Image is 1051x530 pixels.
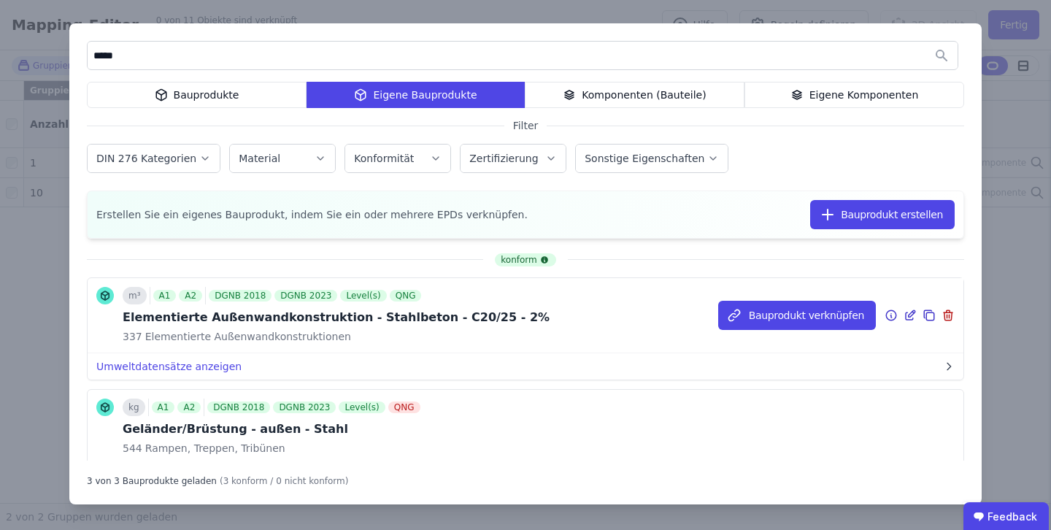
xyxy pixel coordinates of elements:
[123,287,147,304] div: m³
[87,82,307,108] div: Bauprodukte
[230,145,335,172] button: Material
[274,290,337,302] div: DGNB 2023
[123,399,145,416] div: kg
[340,290,386,302] div: Level(s)
[469,153,541,164] label: Zertifizierung
[177,402,201,413] div: A2
[220,469,349,487] div: (3 konform / 0 nicht konform)
[142,329,351,344] span: Elementierte Außenwandkonstruktionen
[576,145,728,172] button: Sonstige Eigenschaften
[504,118,547,133] span: Filter
[495,253,555,266] div: konform
[96,207,528,222] span: Erstellen Sie ein eigenes Bauprodukt, indem Sie ein oder mehrere EPDs verknüpfen.
[718,301,876,330] button: Bauprodukt verknüpfen
[123,420,423,438] div: Geländer/Brüstung - außen - Stahl
[307,82,525,108] div: Eigene Bauprodukte
[123,441,142,456] span: 544
[339,402,385,413] div: Level(s)
[87,469,217,487] div: 3 von 3 Bauprodukte geladen
[585,153,707,164] label: Sonstige Eigenschaften
[88,353,963,380] button: Umweltdatensätze anzeigen
[96,153,199,164] label: DIN 276 Kategorien
[123,309,550,326] div: Elementierte Außenwandkonstruktion - Stahlbeton - C20/25 - 2%
[179,290,202,302] div: A2
[123,329,142,344] span: 337
[744,82,964,108] div: Eigene Komponenten
[354,153,417,164] label: Konformität
[153,290,177,302] div: A1
[810,200,955,229] button: Bauprodukt erstellen
[461,145,566,172] button: Zertifizierung
[239,153,283,164] label: Material
[388,402,420,413] div: QNG
[152,402,175,413] div: A1
[142,441,285,456] span: Rampen, Treppen, Tribünen
[345,145,450,172] button: Konformität
[390,290,422,302] div: QNG
[88,145,220,172] button: DIN 276 Kategorien
[273,402,336,413] div: DGNB 2023
[207,402,270,413] div: DGNB 2018
[209,290,272,302] div: DGNB 2018
[525,82,744,108] div: Komponenten (Bauteile)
